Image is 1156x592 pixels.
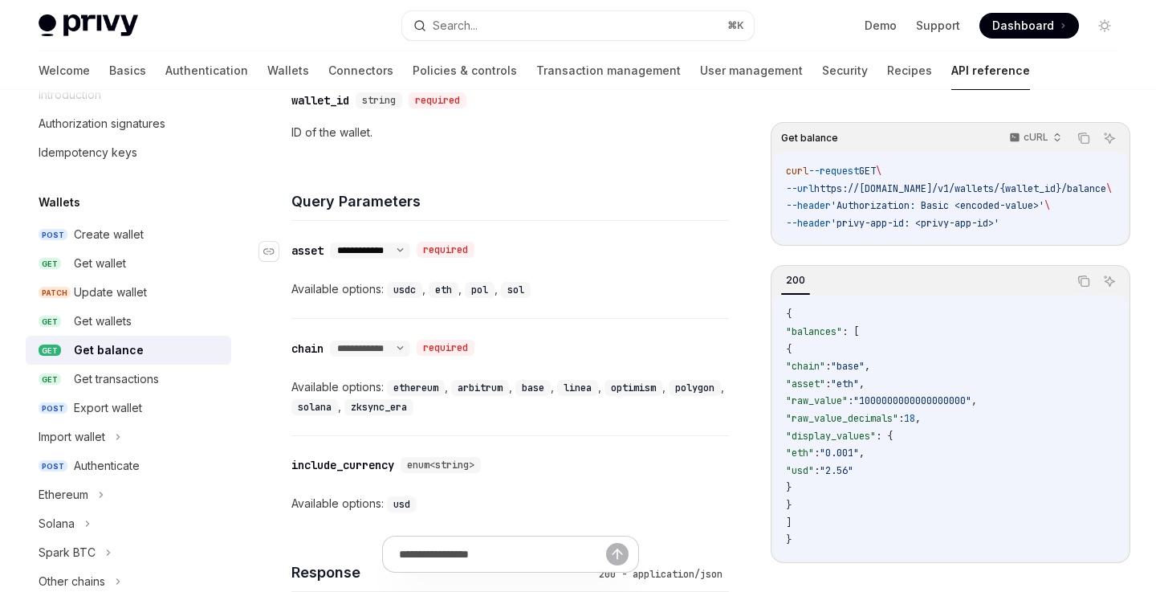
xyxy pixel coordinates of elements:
[876,165,881,178] span: \
[39,374,61,386] span: GET
[74,312,132,331] div: Get wallets
[362,94,396,107] span: string
[291,190,729,212] h4: Query Parameters
[876,430,893,443] span: : {
[39,572,105,591] div: Other chains
[291,378,729,416] div: Available options:
[557,380,598,396] code: linea
[429,282,458,298] code: eth
[786,165,808,178] span: curl
[291,457,394,473] div: include_currency
[417,340,474,356] div: required
[1099,128,1120,149] button: Ask AI
[39,402,67,414] span: POST
[814,464,820,477] span: :
[26,336,231,365] a: GETGet balance
[781,271,810,290] div: 200
[916,18,960,34] a: Support
[904,412,915,425] span: 18
[26,451,231,480] a: POSTAuthenticate
[165,51,248,90] a: Authentication
[859,447,865,459] span: ,
[1073,271,1094,292] button: Copy the contents from the code block
[831,360,865,373] span: "base"
[992,18,1054,34] span: Dashboard
[951,51,1030,90] a: API reference
[74,341,144,360] div: Get balance
[786,533,792,546] span: }
[848,394,853,407] span: :
[39,485,88,504] div: Ethereum
[853,394,971,407] span: "1000000000000000000"
[786,394,848,407] span: "raw_value"
[814,182,1106,195] span: https://[DOMAIN_NAME]/v1/wallets/{wallet_id}/balance
[786,308,792,320] span: {
[74,225,144,244] div: Create wallet
[291,341,324,357] div: chain
[887,51,932,90] a: Recipes
[291,243,324,259] div: asset
[557,378,604,397] div: ,
[26,278,231,307] a: PATCHUpdate wallet
[39,51,90,90] a: Welcome
[291,280,729,299] div: Available options:
[786,325,842,338] span: "balances"
[515,378,557,397] div: ,
[291,399,338,415] code: solana
[842,325,859,338] span: : [
[786,360,825,373] span: "chain"
[825,378,831,390] span: :
[387,282,422,298] code: usdc
[451,380,509,396] code: arbitrum
[407,459,474,472] span: enum<string>
[536,51,681,90] a: Transaction management
[39,427,105,447] div: Import wallet
[26,249,231,278] a: GETGet wallet
[39,229,67,241] span: POST
[74,254,126,273] div: Get wallet
[786,499,792,512] span: }
[39,114,165,133] div: Authorization signatures
[786,464,814,477] span: "usd"
[451,378,515,397] div: ,
[1073,128,1094,149] button: Copy the contents from the code block
[786,412,898,425] span: "raw_value_decimals"
[1024,131,1048,144] p: cURL
[39,258,61,270] span: GET
[39,14,138,37] img: light logo
[39,287,71,299] span: PATCH
[291,92,349,108] div: wallet_id
[417,242,474,258] div: required
[39,345,61,357] span: GET
[808,165,859,178] span: --request
[387,280,429,299] div: ,
[786,447,814,459] span: "eth"
[74,283,147,302] div: Update wallet
[74,456,140,476] div: Authenticate
[786,217,831,230] span: --header
[604,378,669,397] div: ,
[781,132,838,145] span: Get balance
[39,460,67,472] span: POST
[859,165,876,178] span: GET
[465,282,495,298] code: pol
[1000,125,1068,152] button: cURL
[604,380,662,396] code: optimism
[26,394,231,423] a: POSTExport wallet
[979,13,1079,39] a: Dashboard
[26,365,231,394] a: GETGet transactions
[344,399,413,415] code: zksync_era
[820,447,859,459] span: "0.001"
[831,378,859,390] span: "eth"
[402,11,753,40] button: Search...⌘K
[700,51,803,90] a: User management
[109,51,146,90] a: Basics
[865,360,870,373] span: ,
[387,378,451,397] div: ,
[669,380,721,396] code: polygon
[898,412,904,425] span: :
[26,307,231,336] a: GETGet wallets
[39,193,80,212] h5: Wallets
[39,514,75,533] div: Solana
[267,51,309,90] a: Wallets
